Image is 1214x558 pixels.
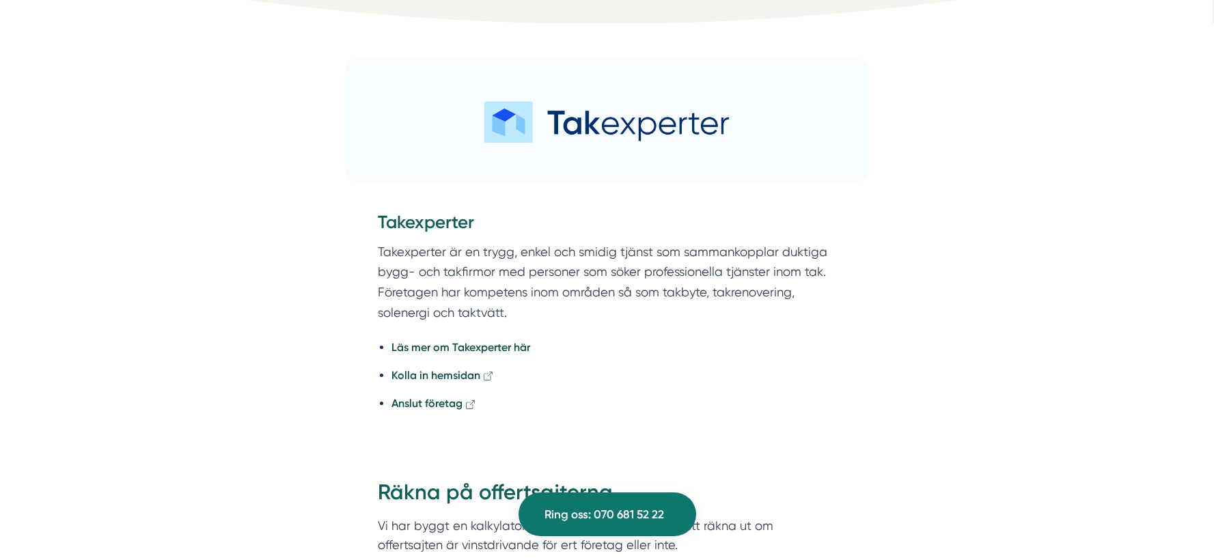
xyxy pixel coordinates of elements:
p: Takexperter är en trygg, enkel och smidig tjänst som sammankopplar duktiga bygg- och takfirmor me... [378,242,837,323]
a: Kolla in hemsidan [391,369,495,382]
strong: Kolla in hemsidan [391,369,480,382]
a: Anslut företag [391,397,477,410]
h3: Takexperter [378,210,837,242]
a: Läs mer om Takexperter här [391,341,530,354]
strong: Anslut företag [391,397,463,410]
h2: Räkna på offertsajterna [378,477,837,516]
a: Ring oss: 070 681 52 22 [519,492,696,536]
span: Ring oss: 070 681 52 22 [544,505,664,524]
img: Företagsbild på Smartproduktion – Ett företag i Borlänge [345,59,870,182]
